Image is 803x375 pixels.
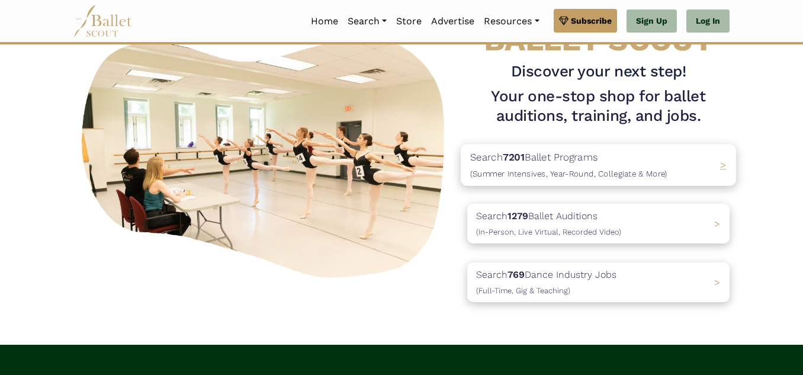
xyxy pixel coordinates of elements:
[503,151,525,163] b: 7201
[627,9,677,33] a: Sign Up
[467,204,730,243] a: Search1279Ballet Auditions(In-Person, Live Virtual, Recorded Video) >
[391,9,426,34] a: Store
[714,277,720,288] span: >
[470,169,667,178] span: (Summer Intensives, Year-Round, Collegiate & More)
[476,286,570,295] span: (Full-Time, Gig & Teaching)
[306,9,343,34] a: Home
[559,14,568,27] img: gem.svg
[508,269,525,280] b: 769
[467,262,730,302] a: Search769Dance Industry Jobs(Full-Time, Gig & Teaching) >
[476,209,621,239] p: Search Ballet Auditions
[554,9,617,33] a: Subscribe
[467,145,730,185] a: Search7201Ballet Programs(Summer Intensives, Year-Round, Collegiate & More)>
[467,62,730,82] h3: Discover your next step!
[686,9,730,33] a: Log In
[571,14,612,27] span: Subscribe
[720,159,727,171] span: >
[426,9,479,34] a: Advertise
[508,210,528,222] b: 1279
[714,218,720,229] span: >
[343,9,391,34] a: Search
[476,227,621,236] span: (In-Person, Live Virtual, Recorded Video)
[470,149,667,181] p: Search Ballet Programs
[476,267,616,297] p: Search Dance Industry Jobs
[479,9,544,34] a: Resources
[467,86,730,127] h1: Your one-stop shop for ballet auditions, training, and jobs.
[73,27,458,284] img: A group of ballerinas talking to each other in a ballet studio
